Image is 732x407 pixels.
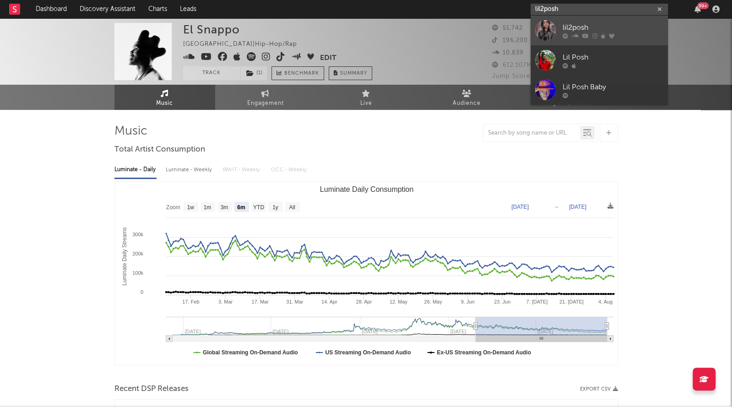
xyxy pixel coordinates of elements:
text: 6m [237,204,245,211]
text: [DATE] [511,204,529,210]
a: Benchmark [271,66,324,80]
text: 200k [132,251,143,256]
text: Ex-US Streaming On-Demand Audio [437,349,531,356]
span: Benchmark [284,68,319,79]
a: lil2posh [531,16,668,45]
text: 14. Apr [321,299,337,304]
a: Audience [417,85,517,110]
span: Music [156,98,173,109]
text: US Streaming On-Demand Audio [325,349,411,356]
text: 100k [132,270,143,276]
text: 26. May [424,299,442,304]
a: Playlists/Charts [517,85,618,110]
text: 17. Mar [251,299,269,304]
a: Engagement [215,85,316,110]
a: Music [114,85,215,110]
span: Live [360,98,372,109]
a: Lil Posh [531,45,668,75]
text: 31. Mar [286,299,304,304]
text: 0 [140,289,143,295]
button: Track [183,66,240,80]
text: 28. Apr [356,299,372,304]
text: 1y [272,204,278,211]
text: 1w [187,204,194,211]
span: Summary [340,71,367,76]
div: 99 + [697,2,709,9]
text: All [289,204,295,211]
span: 612,107 Monthly Listeners [492,62,582,68]
text: Global Streaming On-Demand Audio [203,349,298,356]
text: [DATE] [569,204,586,210]
span: 196,200 [492,38,528,43]
button: Edit [320,52,336,64]
text: 4. Aug [598,299,612,304]
div: Lil Posh Baby [563,81,663,92]
span: ( 1 ) [240,66,267,80]
span: Jump Score: 82.6 [492,73,546,79]
svg: Luminate Daily Consumption [115,182,618,365]
text: 3m [220,204,228,211]
div: Lil Posh [563,52,663,63]
button: 99+ [694,5,701,13]
span: Recent DSP Releases [114,384,189,395]
text: Luminate Daily Consumption [320,185,413,193]
text: YTD [253,204,264,211]
button: Summary [329,66,372,80]
div: Luminate - Weekly [166,162,214,178]
text: 3. Mar [218,299,233,304]
text: → [553,204,559,210]
text: 9. Jun [461,299,474,304]
span: 10,839 [492,50,524,56]
button: Export CSV [580,386,618,392]
input: Search for artists [531,4,668,15]
text: 12. May [389,299,407,304]
text: 300k [132,232,143,237]
text: 7. [DATE] [526,299,548,304]
text: 21. [DATE] [559,299,583,304]
text: 17. Feb [182,299,199,304]
button: (1) [241,66,267,80]
input: Search by song name or URL [483,130,580,137]
span: 51,742 [492,25,523,31]
text: 1m [203,204,211,211]
span: Total Artist Consumption [114,144,205,155]
div: El Snappo [183,23,240,36]
div: Luminate - Daily [114,162,157,178]
text: 23. Jun [494,299,510,304]
text: Zoom [166,204,180,211]
div: [GEOGRAPHIC_DATA] | Hip-Hop/Rap [183,39,308,50]
div: lil2posh [563,22,663,33]
text: Luminate Daily Streams [121,227,127,285]
span: Engagement [247,98,284,109]
a: Lil Posh Baby [531,75,668,105]
a: Live [316,85,417,110]
span: Audience [453,98,481,109]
